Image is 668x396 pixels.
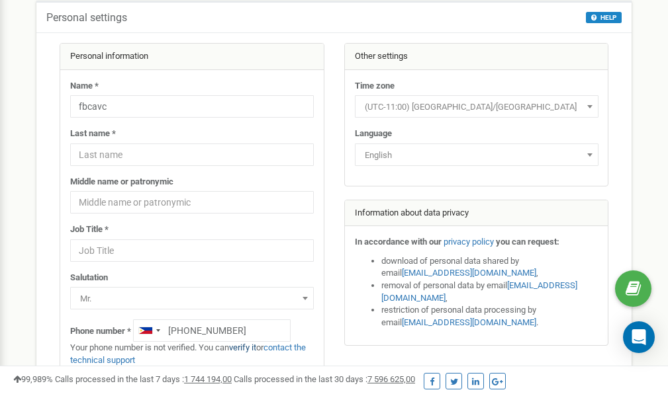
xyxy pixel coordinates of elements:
[133,319,291,342] input: +1-800-555-55-55
[586,12,622,23] button: HELP
[381,255,598,280] li: download of personal data shared by email ,
[70,95,314,118] input: Name
[345,200,608,227] div: Information about data privacy
[70,325,131,338] label: Phone number *
[381,304,598,329] li: restriction of personal data processing by email .
[70,80,99,93] label: Name *
[623,321,655,353] div: Open Intercom Messenger
[70,239,314,262] input: Job Title
[355,143,598,166] span: English
[381,280,577,303] a: [EMAIL_ADDRESS][DOMAIN_NAME]
[134,320,164,341] div: Telephone country code
[75,290,309,308] span: Mr.
[70,272,108,284] label: Salutation
[359,98,594,116] span: (UTC-11:00) Pacific/Midway
[70,128,116,140] label: Last name *
[70,287,314,309] span: Mr.
[46,12,127,24] h5: Personal settings
[70,191,314,214] input: Middle name or patronymic
[355,128,392,140] label: Language
[70,342,306,365] a: contact the technical support
[402,268,536,278] a: [EMAIL_ADDRESS][DOMAIN_NAME]
[234,374,415,384] span: Calls processed in the last 30 days :
[381,280,598,304] li: removal of personal data by email ,
[359,146,594,165] span: English
[60,44,324,70] div: Personal information
[496,237,559,247] strong: you can request:
[355,80,395,93] label: Time zone
[70,342,314,366] p: Your phone number is not verified. You can or
[402,317,536,327] a: [EMAIL_ADDRESS][DOMAIN_NAME]
[229,342,256,352] a: verify it
[70,143,314,166] input: Last name
[184,374,232,384] u: 1 744 194,00
[13,374,53,384] span: 99,989%
[345,44,608,70] div: Other settings
[355,237,442,247] strong: In accordance with our
[55,374,232,384] span: Calls processed in the last 7 days :
[367,374,415,384] u: 7 596 625,00
[355,95,598,118] span: (UTC-11:00) Pacific/Midway
[444,237,494,247] a: privacy policy
[70,176,173,188] label: Middle name or patronymic
[70,223,109,236] label: Job Title *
